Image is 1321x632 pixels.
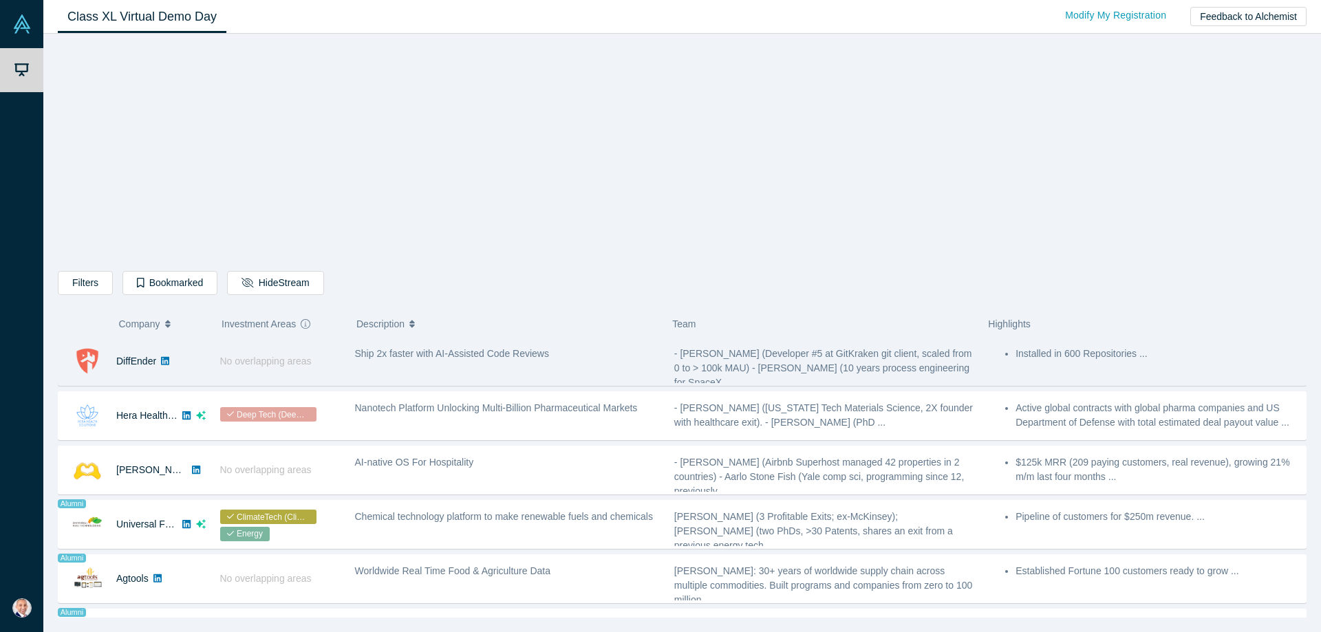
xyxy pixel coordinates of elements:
[220,356,312,367] span: No overlapping areas
[674,402,973,428] span: - [PERSON_NAME] ([US_STATE] Tech Materials Science, 2X founder with healthcare exit). - [PERSON_N...
[220,407,316,422] span: Deep Tech (Deep Technology)
[116,573,149,584] a: Agtools
[122,271,217,295] button: Bookmarked
[674,457,964,497] span: - [PERSON_NAME] (Airbnb Superhost managed 42 properties in 2 countries) - Aarlo Stone Fish (Yale ...
[220,527,270,541] span: Energy
[1190,7,1307,26] button: Feedback to Alchemist
[116,410,210,421] a: Hera Health Solutions
[58,271,113,295] button: Filters
[73,347,102,375] img: DiffEnder's Logo
[58,1,226,33] a: Class XL Virtual Demo Day
[220,573,312,584] span: No overlapping areas
[356,309,405,338] span: Description
[1016,347,1298,361] li: Installed in 600 Repositories ...
[1016,564,1298,578] li: Established Fortune 100 customers ready to grow ...
[355,457,474,468] span: AI-native OS For Hospitality
[355,565,551,576] span: Worldwide Real Time Food & Agriculture Data
[58,554,86,563] span: Alumni
[1016,455,1298,484] li: $125k MRR (209 paying customers, real revenue), growing 21% m/m last four months ...
[58,608,86,617] span: Alumni
[1016,510,1298,524] li: Pipeline of customers for $250m revenue. ...
[355,348,549,359] span: Ship 2x faster with AI-Assisted Code Reviews
[12,598,32,618] img: Haas V's Account
[58,499,86,508] span: Alumni
[988,318,1030,329] span: Highlights
[674,565,972,605] span: [PERSON_NAME]: 30+ years of worldwide supply chain across multiple commodities. Built programs an...
[73,401,102,430] img: Hera Health Solutions's Logo
[220,510,316,524] span: ClimateTech (Climate Technology)
[196,411,206,420] svg: dsa ai sparkles
[119,309,160,338] span: Company
[116,519,237,530] a: Universal Fuel Technologies
[196,519,206,529] svg: dsa ai sparkles
[222,309,296,338] span: Investment Areas
[12,14,32,34] img: Alchemist Vault Logo
[227,271,323,295] button: HideStream
[1051,3,1181,28] a: Modify My Registration
[672,318,696,329] span: Team
[116,356,156,367] a: DiffEnder
[119,309,208,338] button: Company
[116,464,206,475] a: [PERSON_NAME] AI
[674,348,972,388] span: - [PERSON_NAME] (Developer #5 at GitKraken git client, scaled from 0 to > 100k MAU) - [PERSON_NAM...
[73,564,102,593] img: Agtools's Logo
[220,464,312,475] span: No overlapping areas
[355,402,638,413] span: Nanotech Platform Unlocking Multi-Billion Pharmaceutical Markets
[355,511,653,522] span: Chemical technology platform to make renewable fuels and chemicals
[73,510,102,538] img: Universal Fuel Technologies's Logo
[73,455,102,484] img: Besty AI's Logo
[674,511,953,551] span: [PERSON_NAME] (3 Profitable Exits; ex-McKinsey); [PERSON_NAME] (two PhDs, >30 Patents, shares an ...
[1016,401,1298,430] li: Active global contracts with global pharma companies and US Department of Defense with total esti...
[356,309,658,338] button: Description
[491,45,874,261] iframe: Alchemist Class XL Demo Day: Vault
